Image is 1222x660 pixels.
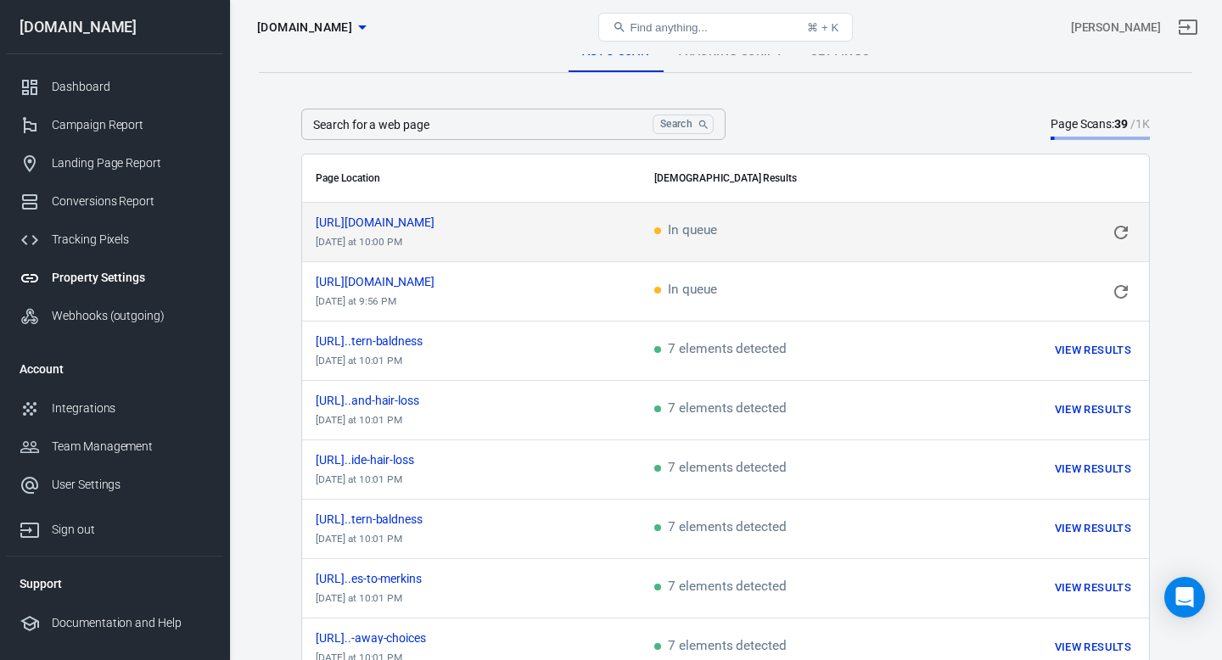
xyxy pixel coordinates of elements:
button: copy [426,512,440,526]
span: 7 elements detected [654,461,787,477]
button: copy [429,631,443,645]
a: Open in new tab [439,572,452,585]
div: User Settings [52,476,210,494]
div: Page Scans: [1051,115,1150,133]
a: Tracking Pixels [6,221,223,259]
a: Open in new tab [451,215,465,229]
div: Sign out [52,521,210,539]
div: Tracking Pixels [52,231,210,249]
button: View Results [1051,338,1135,364]
div: Team Management [52,438,210,456]
button: copy [425,572,439,585]
a: User Settings [6,466,223,504]
a: Open in new tab [440,512,453,526]
li: Account [6,349,223,389]
span: 7 elements detected [654,343,787,358]
span: https://www.totalcoverplus.co.uk/blog/wayne-rooney-and-hair-loss [316,394,450,406]
input: https://example.com/categories/top-brands [301,109,646,140]
th: [DEMOGRAPHIC_DATA] Results [641,154,1149,203]
a: Open in new tab [431,453,445,467]
button: View Results [1051,456,1135,483]
span: / [1130,117,1150,131]
a: Open in new tab [436,394,450,407]
time: 2025-08-10T21:56:42+02:00 [316,295,396,307]
button: copy [438,215,451,229]
a: Sign out [6,504,223,549]
span: https://www.totalcoverplus.co.uk/contact [316,276,465,288]
span: 7 elements detected [654,521,787,536]
div: Landing Page Report [52,154,210,172]
a: Open in new tab [451,275,465,288]
strong: 39 [1114,117,1128,131]
div: Integrations [52,400,210,417]
a: Campaign Report [6,106,223,144]
li: Support [6,563,223,604]
div: Webhooks (outgoing) [52,307,210,325]
button: copy [438,275,451,288]
div: ⌘ + K [807,21,838,34]
a: Property Settings [6,259,223,297]
button: copy [423,394,436,407]
a: Team Management [6,428,223,466]
a: Dashboard [6,68,223,106]
time: 2025-08-10T22:01:31+02:00 [316,592,402,604]
span: 1K [1135,117,1150,131]
button: View Results [1051,575,1135,601]
span: https://www.totalcoverplus.co.uk/blog/is-there-a-cure-for-male-pattern-baldness [316,335,453,347]
span: Find anything... [630,21,707,34]
div: Open Intercom Messenger [1164,577,1205,618]
a: Sign out [1168,7,1208,48]
div: [DOMAIN_NAME] [6,20,223,35]
div: Conversions Report [52,193,210,210]
time: 2025-08-10T22:01:37+02:00 [316,414,402,426]
button: View Results [1051,397,1135,423]
span: https://www.totalcoverplus.co.uk/blog/emotional-social-side-hair-loss [316,454,445,466]
span: totalcoverplus.co.uk [257,17,352,38]
th: Page Location [302,154,641,203]
time: 2025-08-10T22:01:34+02:00 [316,473,402,485]
span: 7 elements detected [654,580,787,596]
a: Webhooks (outgoing) [6,297,223,335]
span: 7 elements detected [654,640,787,655]
a: Open in new tab [440,334,453,348]
a: Conversions Report [6,182,223,221]
button: [DOMAIN_NAME] [250,12,373,43]
span: In queue [654,224,716,239]
span: 7 elements detected [654,402,787,417]
span: https://hairsystem.totalcoverplus.co.uk/ [316,216,465,228]
button: copy [418,453,431,467]
a: Integrations [6,389,223,428]
div: Documentation and Help [52,614,210,632]
span: In queue [654,283,716,299]
span: https://www.totalcoverplus.co.uk/blog/hair-is-as-important-as-clothes-in-order-to-create-our-self... [316,632,457,644]
div: Dashboard [52,78,210,96]
div: Property Settings [52,269,210,287]
div: Account id: QCHD6y0d [1071,19,1161,36]
button: copy [426,334,440,348]
button: Find anything...⌘ + K [598,13,853,42]
button: View Results [1051,516,1135,542]
a: Landing Page Report [6,144,223,182]
span: https://www.totalcoverplus.co.uk/blog/weird-wig-trends-from-baby-toupees-to-merkins [316,573,452,584]
time: 2025-08-10T22:00:08+02:00 [316,236,402,248]
div: Campaign Report [52,116,210,134]
a: Open in new tab [443,631,457,645]
span: https://www.totalcoverplus.co.uk/blog/5-types-hair-loss-male-pattern-baldness [316,513,453,525]
time: 2025-08-10T22:01:33+02:00 [316,533,402,545]
button: Search [653,115,714,134]
time: 2025-08-10T22:01:38+02:00 [316,355,402,366]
